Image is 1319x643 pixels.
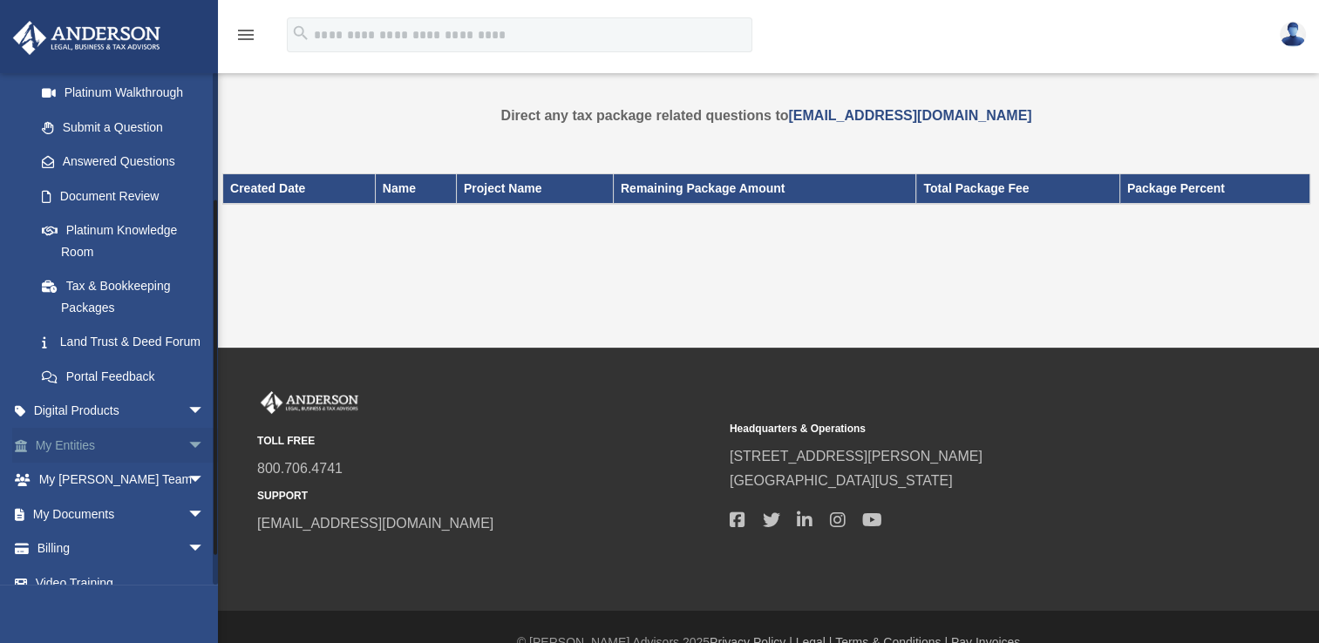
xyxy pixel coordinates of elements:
span: arrow_drop_down [187,531,222,567]
span: arrow_drop_down [187,497,222,532]
a: menu [235,30,256,45]
img: User Pic [1280,22,1306,47]
a: My [PERSON_NAME] Teamarrow_drop_down [12,463,231,497]
a: My Entitiesarrow_drop_down [12,428,231,463]
a: [STREET_ADDRESS][PERSON_NAME] [730,449,982,464]
a: Land Trust & Deed Forum [24,325,231,360]
a: [EMAIL_ADDRESS][DOMAIN_NAME] [788,108,1031,123]
a: My Documentsarrow_drop_down [12,497,231,531]
a: Platinum Knowledge Room [24,213,231,269]
a: [EMAIL_ADDRESS][DOMAIN_NAME] [257,516,493,531]
th: Package Percent [1119,174,1309,204]
small: TOLL FREE [257,432,717,450]
a: 800.706.4741 [257,461,343,476]
th: Name [375,174,456,204]
th: Total Package Fee [916,174,1119,204]
a: Answered Questions [24,145,231,179]
span: arrow_drop_down [187,463,222,498]
a: Portal Feedback [24,359,231,394]
img: Anderson Advisors Platinum Portal [8,21,166,55]
strong: Direct any tax package related questions to [501,108,1032,123]
a: Platinum Walkthrough [24,76,231,111]
span: arrow_drop_down [187,428,222,464]
a: Video Training [12,565,231,600]
a: [GEOGRAPHIC_DATA][US_STATE] [730,473,953,488]
a: Submit a Question [24,110,231,145]
th: Remaining Package Amount [613,174,915,204]
th: Created Date [223,174,376,204]
small: SUPPORT [257,487,717,505]
img: Anderson Advisors Platinum Portal [257,391,362,414]
span: arrow_drop_down [187,394,222,430]
a: Document Review [24,179,231,213]
a: Digital Productsarrow_drop_down [12,394,231,429]
small: Headquarters & Operations [730,420,1190,438]
th: Project Name [456,174,613,204]
i: menu [235,24,256,45]
a: Tax & Bookkeeping Packages [24,269,222,325]
i: search [291,24,310,43]
a: Billingarrow_drop_down [12,531,231,566]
